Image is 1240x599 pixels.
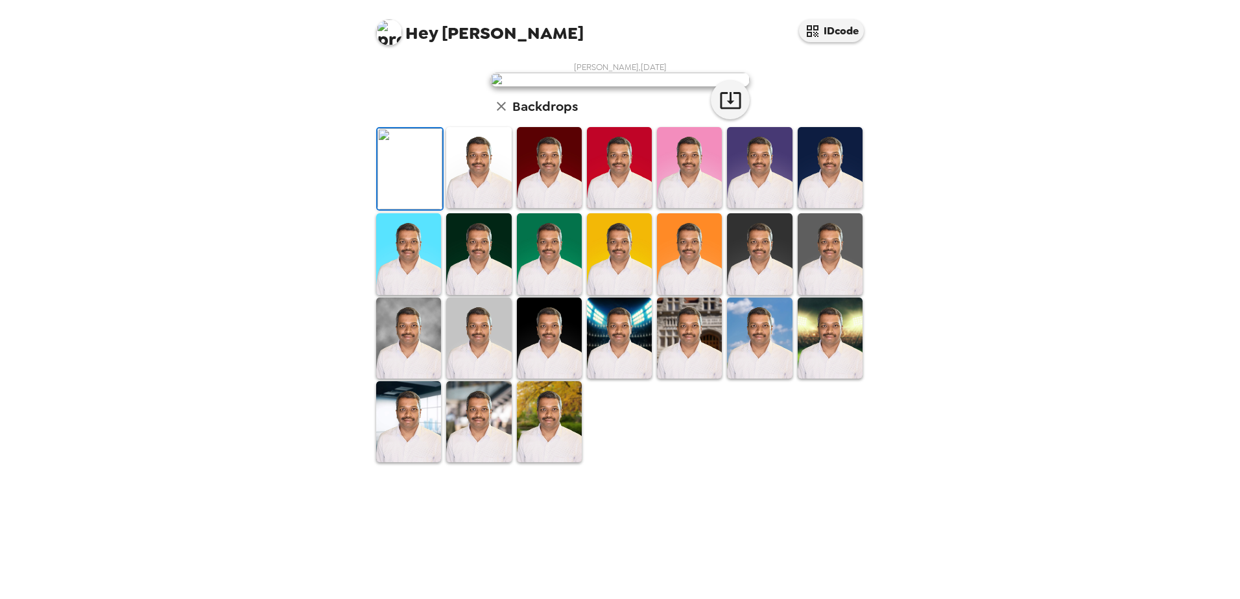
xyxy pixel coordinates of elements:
img: profile pic [376,19,402,45]
button: IDcode [799,19,864,42]
img: Original [377,128,442,209]
span: [PERSON_NAME] [376,13,584,42]
img: user [490,73,750,87]
h6: Backdrops [512,96,578,117]
span: Hey [405,21,438,45]
span: [PERSON_NAME] , [DATE] [574,62,667,73]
